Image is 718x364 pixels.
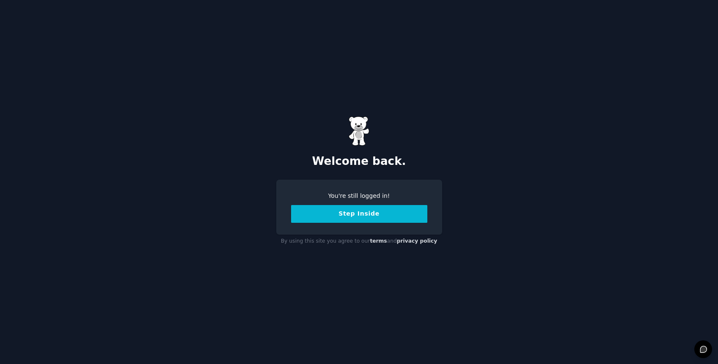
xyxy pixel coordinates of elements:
[276,235,442,248] div: By using this site you agree to our and
[291,192,427,200] div: You're still logged in!
[370,238,387,244] a: terms
[291,205,427,223] button: Step Inside
[291,210,427,217] a: Step Inside
[349,116,370,146] img: Gummy Bear
[276,155,442,168] h2: Welcome back.
[397,238,437,244] a: privacy policy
